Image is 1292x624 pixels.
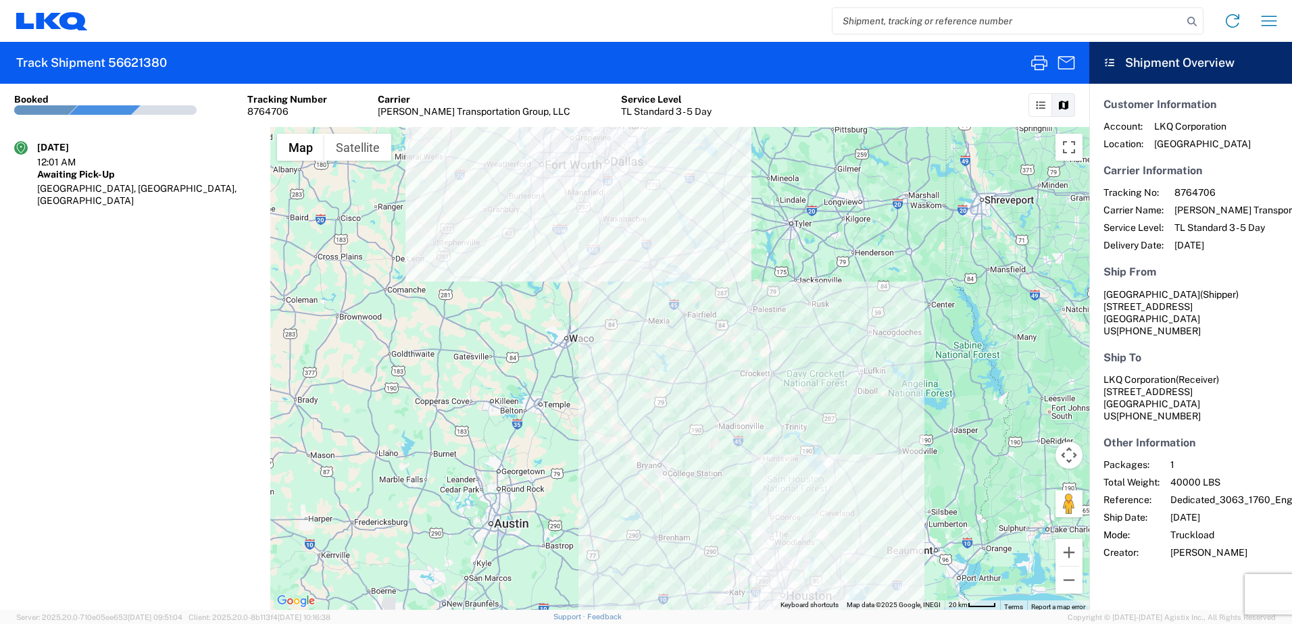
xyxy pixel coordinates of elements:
span: Mode: [1103,529,1160,541]
span: Tracking No: [1103,186,1164,199]
span: Carrier Name: [1103,204,1164,216]
a: Feedback [587,613,622,621]
h5: Carrier Information [1103,164,1278,177]
div: Tracking Number [247,93,327,105]
button: Drag Pegman onto the map to open Street View [1055,490,1083,517]
button: Zoom in [1055,539,1083,566]
span: Client: 2025.20.0-8b113f4 [189,613,330,621]
span: (Shipper) [1200,289,1239,300]
button: Zoom out [1055,567,1083,594]
span: [GEOGRAPHIC_DATA] [1154,138,1251,150]
h5: Ship From [1103,265,1278,278]
input: Shipment, tracking or reference number [833,8,1183,34]
div: [DATE] [37,141,105,153]
span: Account: [1103,120,1143,132]
span: [GEOGRAPHIC_DATA] [1103,289,1200,300]
button: Toggle fullscreen view [1055,134,1083,161]
div: Carrier [378,93,570,105]
span: (Receiver) [1176,374,1219,385]
span: [STREET_ADDRESS] [1103,301,1193,312]
button: Map Scale: 20 km per 38 pixels [945,600,1000,610]
button: Show street map [277,134,324,161]
a: Report a map error [1031,603,1085,610]
h2: Track Shipment 56621380 [16,55,167,71]
a: Support [553,613,587,621]
span: Total Weight: [1103,476,1160,488]
span: Delivery Date: [1103,239,1164,251]
span: Service Level: [1103,222,1164,234]
span: [DATE] 09:51:04 [128,613,182,621]
span: 20 km [949,601,968,608]
div: 12:01 AM [37,156,105,168]
button: Show satellite imagery [324,134,391,161]
span: Location: [1103,138,1143,150]
button: Map camera controls [1055,442,1083,469]
span: LKQ Corporation [1154,120,1251,132]
div: [GEOGRAPHIC_DATA], [GEOGRAPHIC_DATA], [GEOGRAPHIC_DATA] [37,182,256,207]
div: Service Level [621,93,712,105]
h5: Ship To [1103,351,1278,364]
span: Copyright © [DATE]-[DATE] Agistix Inc., All Rights Reserved [1068,611,1276,623]
div: Awaiting Pick-Up [37,168,256,180]
img: Google [274,592,318,610]
span: Map data ©2025 Google, INEGI [847,601,941,608]
a: Terms [1004,603,1023,610]
span: [DATE] 10:16:38 [278,613,330,621]
div: [PERSON_NAME] Transportation Group, LLC [378,105,570,118]
span: Packages: [1103,459,1160,471]
span: Server: 2025.20.0-710e05ee653 [16,613,182,621]
span: [PHONE_NUMBER] [1116,326,1201,336]
span: Ship Date: [1103,511,1160,523]
div: Booked [14,93,49,105]
span: Reference: [1103,494,1160,506]
span: LKQ Corporation [STREET_ADDRESS] [1103,374,1219,397]
header: Shipment Overview [1089,42,1292,84]
a: Open this area in Google Maps (opens a new window) [274,592,318,610]
div: 8764706 [247,105,327,118]
h5: Other Information [1103,436,1278,449]
h5: Customer Information [1103,98,1278,111]
address: [GEOGRAPHIC_DATA] US [1103,288,1278,337]
span: Creator: [1103,546,1160,558]
button: Keyboard shortcuts [780,600,839,610]
div: TL Standard 3 - 5 Day [621,105,712,118]
span: [PHONE_NUMBER] [1116,411,1201,421]
address: [GEOGRAPHIC_DATA] US [1103,373,1278,422]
